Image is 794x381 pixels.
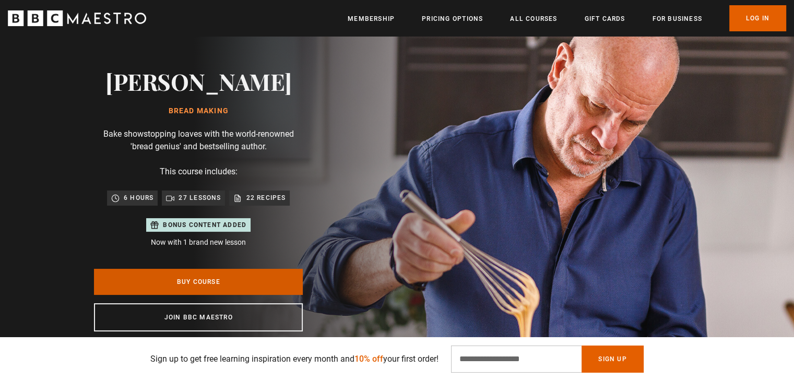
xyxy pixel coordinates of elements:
[652,14,702,24] a: For business
[348,5,786,31] nav: Primary
[246,193,286,203] p: 22 recipes
[8,10,146,26] svg: BBC Maestro
[124,193,153,203] p: 6 hours
[160,165,238,178] p: This course includes:
[179,193,221,203] p: 27 lessons
[105,68,292,94] h2: [PERSON_NAME]
[729,5,786,31] a: Log In
[94,303,303,331] a: Join BBC Maestro
[105,107,292,115] h1: Bread Making
[94,269,303,295] a: Buy Course
[146,237,251,248] p: Now with 1 brand new lesson
[582,346,643,373] button: Sign Up
[584,14,625,24] a: Gift Cards
[163,220,246,230] p: Bonus content added
[150,353,439,365] p: Sign up to get free learning inspiration every month and your first order!
[348,14,395,24] a: Membership
[94,128,303,153] p: Bake showstopping loaves with the world-renowned 'bread genius' and bestselling author.
[422,14,483,24] a: Pricing Options
[510,14,557,24] a: All Courses
[354,354,383,364] span: 10% off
